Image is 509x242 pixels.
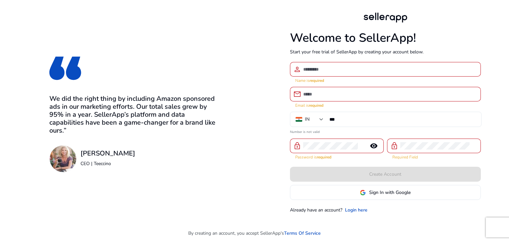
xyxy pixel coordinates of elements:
div: IN [305,116,310,123]
strong: required [309,103,323,108]
p: Already have an account? [290,207,342,213]
mat-error: Name is [295,77,476,84]
span: person [293,65,301,73]
span: lock [390,142,398,150]
p: CEO | Teeccino [81,160,135,167]
p: Start your free trial of SellerApp by creating your account below. [290,48,481,55]
h1: Welcome to SellerApp! [290,31,481,45]
button: Sign In with Google [290,185,481,200]
mat-error: Email is [295,101,476,108]
mat-icon: remove_red_eye [366,142,382,150]
strong: required [317,154,331,160]
strong: required [310,78,324,83]
span: Sign In with Google [369,189,411,196]
a: Terms Of Service [284,230,321,237]
h3: [PERSON_NAME] [81,150,135,157]
mat-error: Number is not valid [290,128,481,135]
img: google-logo.svg [360,190,366,196]
h3: We did the right thing by including Amazon sponsored ads in our marketing efforts. Our total sale... [49,95,219,135]
a: Login here [345,207,368,213]
mat-error: Password is [295,153,378,160]
span: email [293,90,301,98]
mat-error: Required Field [392,153,476,160]
span: lock [293,142,301,150]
